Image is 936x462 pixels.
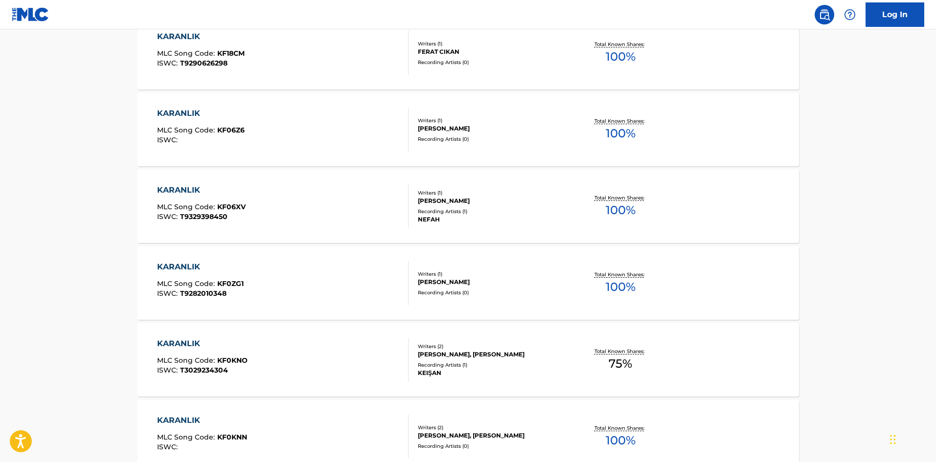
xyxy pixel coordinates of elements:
span: MLC Song Code : [157,126,217,134]
span: ISWC : [157,442,180,451]
a: KARANLIKMLC Song Code:KF0KNOISWC:T3029234304Writers (2)[PERSON_NAME], [PERSON_NAME]Recording Arti... [137,323,799,396]
span: T9282010348 [180,289,227,298]
div: KARANLIK [157,184,246,196]
div: Recording Artists ( 1 ) [418,361,566,369]
span: KF06XV [217,202,246,211]
span: KF0ZG1 [217,279,244,288]
p: Total Known Shares: [594,194,647,201]
div: NEFAH [418,215,566,224]
div: Recording Artists ( 1 ) [418,208,566,215]
span: 100 % [606,432,636,449]
div: Writers ( 2 ) [418,343,566,350]
p: Total Known Shares: [594,271,647,278]
span: ISWC : [157,212,180,221]
span: ISWC : [157,59,180,67]
div: [PERSON_NAME], [PERSON_NAME] [418,431,566,440]
div: [PERSON_NAME], [PERSON_NAME] [418,350,566,359]
div: KARANLIK [157,338,248,350]
span: T9329398450 [180,212,228,221]
p: Total Known Shares: [594,424,647,432]
p: Total Known Shares: [594,348,647,355]
div: Writers ( 2 ) [418,424,566,431]
span: T9290626298 [180,59,228,67]
img: search [819,9,830,21]
span: 100 % [606,48,636,66]
span: 100 % [606,278,636,296]
a: KARANLIKMLC Song Code:KF18CMISWC:T9290626298Writers (1)FERAT CIKANRecording Artists (0)Total Know... [137,16,799,89]
div: FERAT CIKAN [418,47,566,56]
div: Recording Artists ( 0 ) [418,59,566,66]
a: KARANLIKMLC Song Code:KF06XVISWC:T9329398450Writers (1)[PERSON_NAME]Recording Artists (1)NEFAHTot... [137,170,799,243]
span: MLC Song Code : [157,433,217,441]
p: Total Known Shares: [594,41,647,48]
div: KARANLIK [157,31,245,43]
span: 100 % [606,201,636,219]
div: KARANLIK [157,261,244,273]
span: 100 % [606,125,636,142]
div: Help [840,5,860,24]
div: Recording Artists ( 0 ) [418,289,566,296]
span: MLC Song Code : [157,356,217,365]
p: Total Known Shares: [594,117,647,125]
a: KARANLIKMLC Song Code:KF0ZG1ISWC:T9282010348Writers (1)[PERSON_NAME]Recording Artists (0)Total Kn... [137,246,799,320]
span: KF18CM [217,49,245,58]
div: Writers ( 1 ) [418,40,566,47]
iframe: Chat Widget [887,415,936,462]
span: T3029234304 [180,366,228,374]
div: [PERSON_NAME] [418,197,566,205]
div: Writers ( 1 ) [418,189,566,197]
a: Public Search [815,5,834,24]
span: KF06Z6 [217,126,245,134]
span: 75 % [609,355,632,373]
a: Log In [866,2,924,27]
span: MLC Song Code : [157,279,217,288]
div: Writers ( 1 ) [418,270,566,278]
span: ISWC : [157,366,180,374]
div: Writers ( 1 ) [418,117,566,124]
span: MLC Song Code : [157,49,217,58]
img: MLC Logo [12,7,49,22]
div: [PERSON_NAME] [418,124,566,133]
div: Recording Artists ( 0 ) [418,135,566,143]
span: ISWC : [157,135,180,144]
div: Drag [890,425,896,454]
div: KARANLIK [157,415,247,426]
div: Recording Artists ( 0 ) [418,442,566,450]
span: KF0KNO [217,356,248,365]
a: KARANLIKMLC Song Code:KF06Z6ISWC:Writers (1)[PERSON_NAME]Recording Artists (0)Total Known Shares:... [137,93,799,166]
div: KARANLIK [157,108,245,119]
img: help [844,9,856,21]
span: KF0KNN [217,433,247,441]
div: KEIŞAN [418,369,566,377]
span: MLC Song Code : [157,202,217,211]
span: ISWC : [157,289,180,298]
div: [PERSON_NAME] [418,278,566,286]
